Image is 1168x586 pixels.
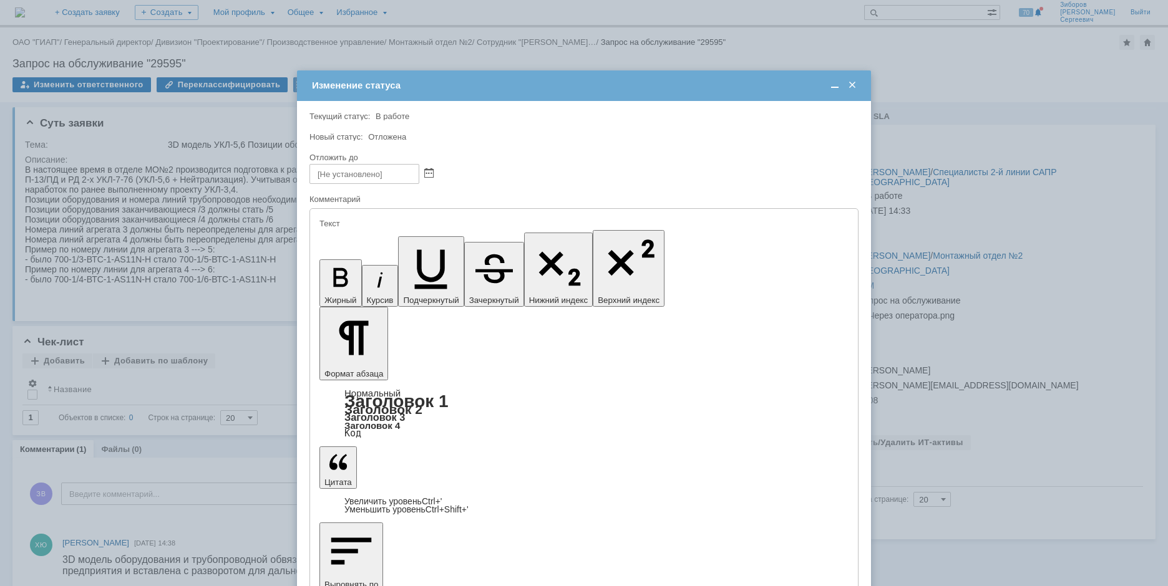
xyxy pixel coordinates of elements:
[422,496,442,506] span: Ctrl+'
[344,420,400,431] a: Заголовок 4
[324,369,383,378] span: Формат абзаца
[344,402,422,416] a: Заголовок 2
[593,230,664,307] button: Верхний индекс
[319,219,846,228] div: Текст
[529,295,588,305] span: Нижний индекс
[362,265,399,307] button: Курсив
[319,497,849,514] div: Цитата
[312,80,859,91] div: Изменение статуса
[344,411,405,423] a: Заголовок 3
[368,132,406,142] span: Отложена
[344,504,469,514] a: Decrease
[309,164,419,184] input: [Не установлено]
[324,478,352,487] span: Цитата
[469,295,519,305] span: Зачеркнутый
[319,307,388,380] button: Формат абзаца
[319,259,362,307] button: Жирный
[426,504,469,514] span: Ctrl+Shift+'
[464,242,524,307] button: Зачеркнутый
[344,428,361,439] a: Код
[344,496,442,506] a: Increase
[344,388,401,398] a: Нормальный
[319,389,849,438] div: Формат абзаца
[846,80,859,91] span: Закрыть
[598,295,659,305] span: Верхний индекс
[403,295,459,305] span: Подчеркнутый
[344,391,449,411] a: Заголовок 1
[524,233,593,307] button: Нижний индекс
[376,112,409,121] span: В работе
[309,194,856,206] div: Комментарий
[309,132,363,142] label: Новый статус:
[309,153,856,161] div: Отложить до
[319,446,357,489] button: Цитата
[829,80,841,91] span: Свернуть (Ctrl + M)
[398,236,464,307] button: Подчеркнутый
[367,295,394,305] span: Курсив
[309,112,370,121] label: Текущий статус:
[324,295,357,305] span: Жирный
